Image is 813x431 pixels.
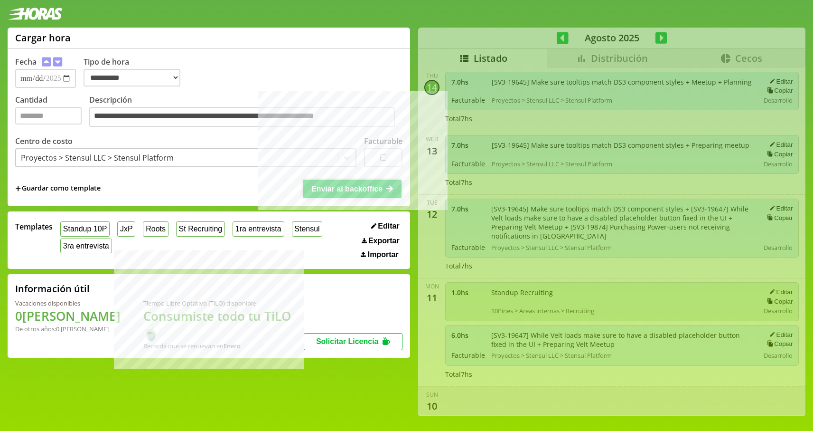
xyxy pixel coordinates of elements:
[15,183,101,194] span: +Guardar como template
[84,57,188,88] label: Tipo de hora
[60,221,110,236] button: Standup 10P
[15,107,82,125] input: Cantidad
[143,299,304,307] div: Tiempo Libre Optativo (TiLO) disponible
[117,221,135,236] button: JxP
[89,107,395,127] textarea: Descripción
[368,250,399,259] span: Importar
[368,221,402,231] button: Editar
[224,342,241,350] b: Enero
[176,221,225,236] button: St Recruiting
[143,307,304,342] h1: Consumiste todo tu TiLO 🍵
[15,136,73,146] label: Centro de costo
[15,31,71,44] h1: Cargar hora
[15,307,121,325] h1: 0 [PERSON_NAME]
[15,95,89,129] label: Cantidad
[303,180,402,198] button: Enviar al backoffice
[143,221,168,236] button: Roots
[292,221,323,236] button: Stensul
[311,185,383,193] span: Enviar al backoffice
[233,221,284,236] button: 1ra entrevista
[15,221,53,232] span: Templates
[84,69,180,86] select: Tipo de hora
[378,222,399,230] span: Editar
[89,95,402,129] label: Descripción
[359,236,402,246] button: Exportar
[304,333,402,350] button: Solicitar Licencia
[21,153,174,163] div: Proyectos > Stensul LLC > Stensul Platform
[15,299,121,307] div: Vacaciones disponibles
[368,237,400,245] span: Exportar
[15,325,121,333] div: De otros años: 0 [PERSON_NAME]
[8,8,63,20] img: logotipo
[316,337,379,345] span: Solicitar Licencia
[60,239,112,253] button: 3ra entrevista
[143,342,304,350] div: Recordá que se renuevan en
[15,282,90,295] h2: Información útil
[15,57,37,67] label: Fecha
[15,183,21,194] span: +
[364,136,402,146] label: Facturable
